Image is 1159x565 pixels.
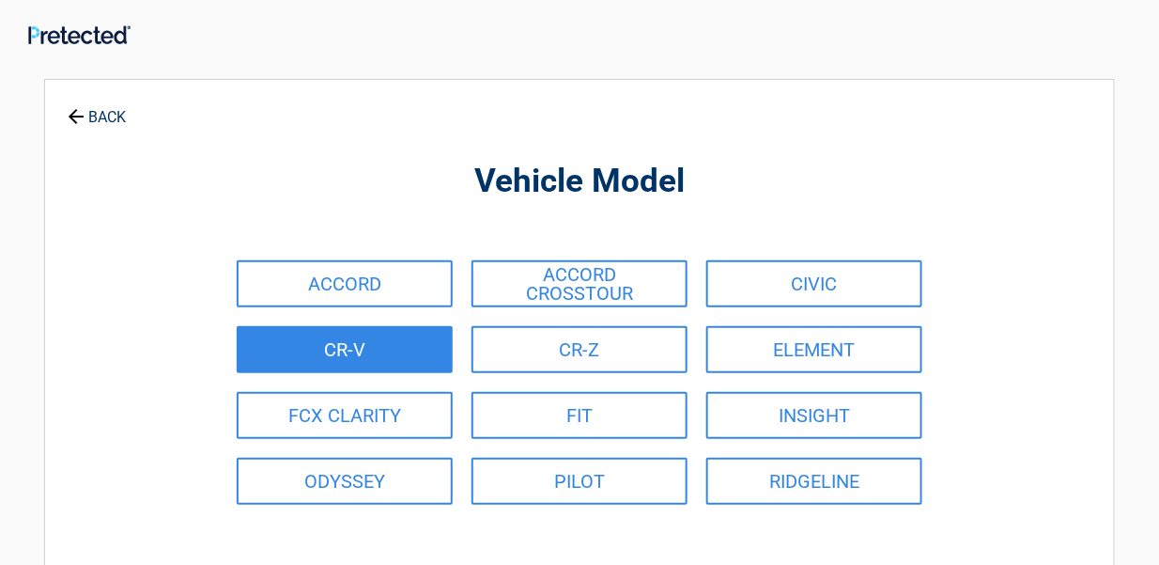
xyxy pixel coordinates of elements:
[706,260,922,307] a: CIVIC
[237,392,453,439] a: FCX CLARITY
[237,458,453,505] a: ODYSSEY
[471,260,688,307] a: ACCORD CROSSTOUR
[706,326,922,373] a: ELEMENT
[148,160,1011,204] h2: Vehicle Model
[64,92,130,125] a: BACK
[28,25,131,44] img: Main Logo
[471,392,688,439] a: FIT
[706,458,922,505] a: RIDGELINE
[237,260,453,307] a: ACCORD
[706,392,922,439] a: INSIGHT
[237,326,453,373] a: CR-V
[471,326,688,373] a: CR-Z
[471,458,688,505] a: PILOT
